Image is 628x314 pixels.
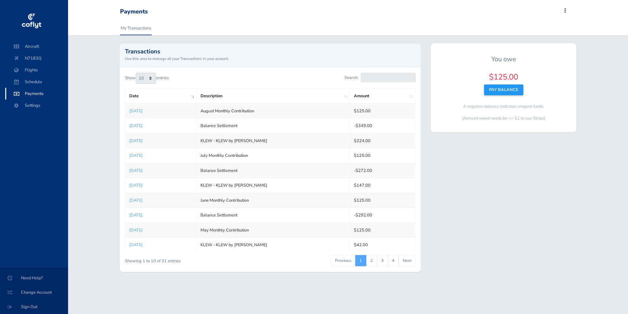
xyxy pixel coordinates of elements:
td: KLEW - KLEW by [PERSON_NAME] [197,238,350,252]
div: Payments [120,8,148,15]
a: [DATE] [129,182,143,188]
div: Showing 1 to 10 of 31 entries [125,254,241,265]
a: [DATE] [129,168,143,174]
span: Payments [12,88,61,100]
span: Sign Out [8,301,60,313]
label: Search: [344,73,415,82]
span: Aircraft [12,41,61,52]
td: Balance Settlement [197,119,350,133]
td: -$349.00 [350,119,416,133]
input: Search: [361,73,416,82]
td: -$272.00 [350,163,416,178]
a: My Transactions [120,21,152,35]
td: Balance Settlement [197,163,350,178]
span: Flights [12,64,61,76]
a: 4 [388,255,399,266]
a: [DATE] [129,153,143,158]
label: Show entries [125,73,169,84]
td: $125.00 [350,103,416,118]
th: Description: activate to sort column ascending [197,89,350,103]
a: 2 [366,255,377,266]
a: [DATE] [129,197,143,203]
p: A negative balance indicates unspent funds. [436,103,571,110]
td: $125.00 [350,223,416,237]
a: Next [398,255,416,266]
span: Change Account [8,286,60,298]
td: Balance Settlement [197,208,350,223]
td: August Monthly Contribution [197,103,350,118]
select: Showentries [136,73,156,84]
a: [DATE] [129,212,143,218]
h5: You owe [436,55,571,63]
span: Need Help? [8,272,60,284]
th: Amount: activate to sort column ascending [350,89,416,103]
td: KLEW - KLEW by [PERSON_NAME] [197,178,350,193]
td: $125.00 [350,193,416,208]
small: Use this area to manage all your Transactions in your account. [125,56,416,62]
span: Settings [12,100,61,111]
td: June Monthly Contribution [197,193,350,208]
a: [DATE] [129,227,143,233]
td: $147.00 [350,178,416,193]
h2: Transactions [125,48,416,54]
a: [DATE] [129,138,143,144]
img: coflyt logo [21,11,42,31]
td: July Monthly Contribution [197,148,350,163]
a: 3 [377,255,388,266]
td: $42.00 [350,238,416,252]
p: (Amount owed needs be <= $1 to use Stripe) [436,115,571,121]
td: $125.00 [350,148,416,163]
h4: $125.00 [436,72,571,82]
th: Date: activate to sort column ascending [125,89,197,103]
td: May Monthly Contribution [197,223,350,237]
a: [DATE] [129,108,143,114]
td: KLEW - KLEW by [PERSON_NAME] [197,133,350,148]
a: 1 [355,255,366,266]
span: Schedule [12,76,61,88]
a: [DATE] [129,123,143,129]
a: [DATE] [129,242,143,248]
td: -$292.00 [350,208,416,223]
span: N7183Q [12,52,61,64]
button: Pay Balance [484,84,523,95]
td: $224.00 [350,133,416,148]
